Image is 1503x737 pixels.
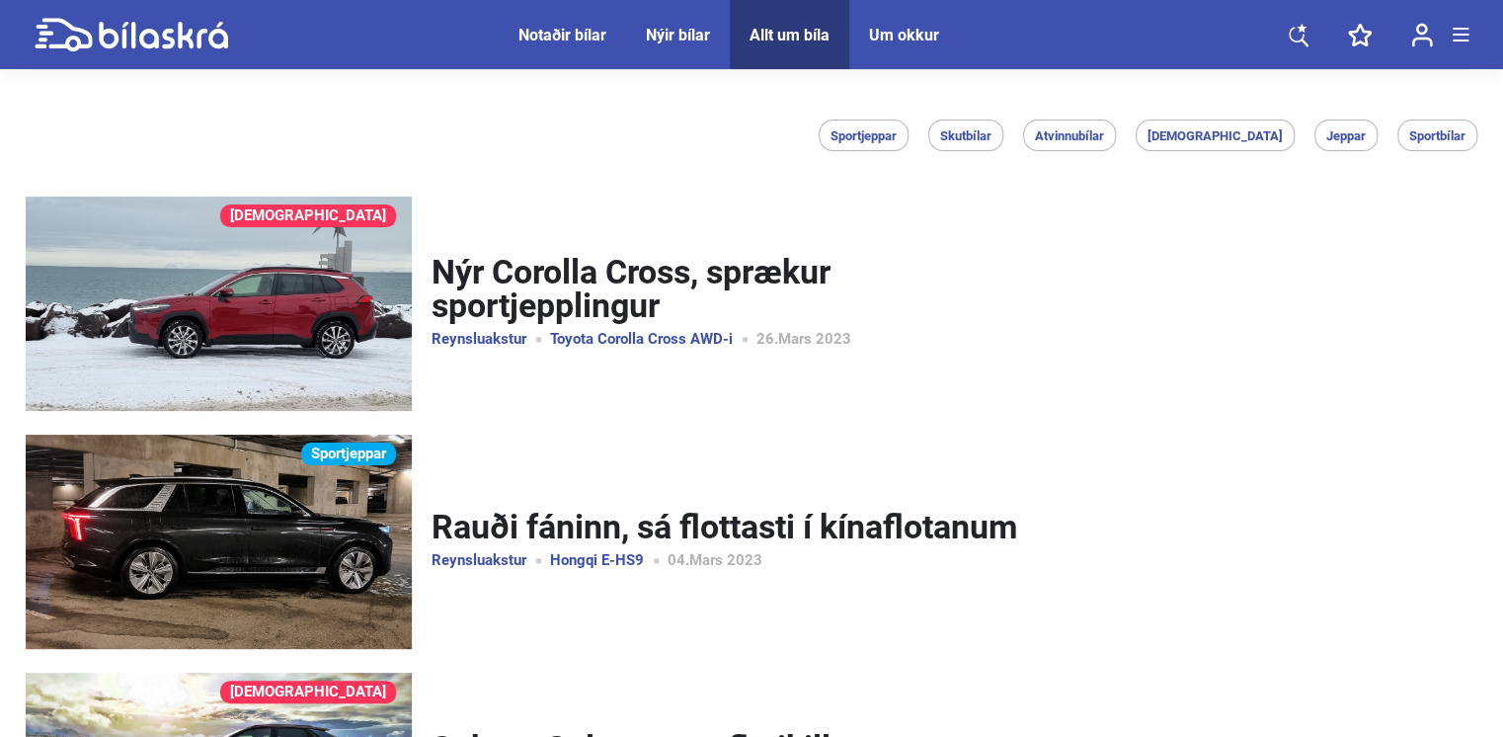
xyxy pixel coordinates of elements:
[1409,129,1465,142] span: Sportbílar
[220,681,396,703] a: [DEMOGRAPHIC_DATA]
[668,553,786,568] span: 04.Mars 2023
[940,129,991,142] span: Skutbílar
[432,332,550,347] a: Reynsluakstur
[432,255,1022,324] a: Nýr Corolla Cross, sprækur sportjepplingur
[869,26,939,44] a: Um okkur
[26,197,412,411] a: [DEMOGRAPHIC_DATA]
[432,510,1022,545] a: Rauði fáninn, sá flottasti í kínaflotanum
[550,553,668,568] a: Hongqi E-HS9
[301,443,396,465] a: Sportjeppar
[1035,129,1104,142] span: Atvinnubílar
[756,332,875,347] span: 26.Mars 2023
[831,129,897,142] span: Sportjeppar
[550,332,756,347] a: Toyota Corolla Cross AWD-i
[518,26,606,44] a: Notaðir bílar
[1411,23,1433,47] img: user-login.svg
[432,553,550,568] a: Reynsluakstur
[646,26,710,44] a: Nýir bílar
[220,205,396,227] a: [DEMOGRAPHIC_DATA]
[750,26,830,44] a: Allt um bíla
[26,435,412,649] a: Sportjeppar
[1147,129,1283,142] span: [DEMOGRAPHIC_DATA]
[1326,129,1366,142] span: Jeppar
